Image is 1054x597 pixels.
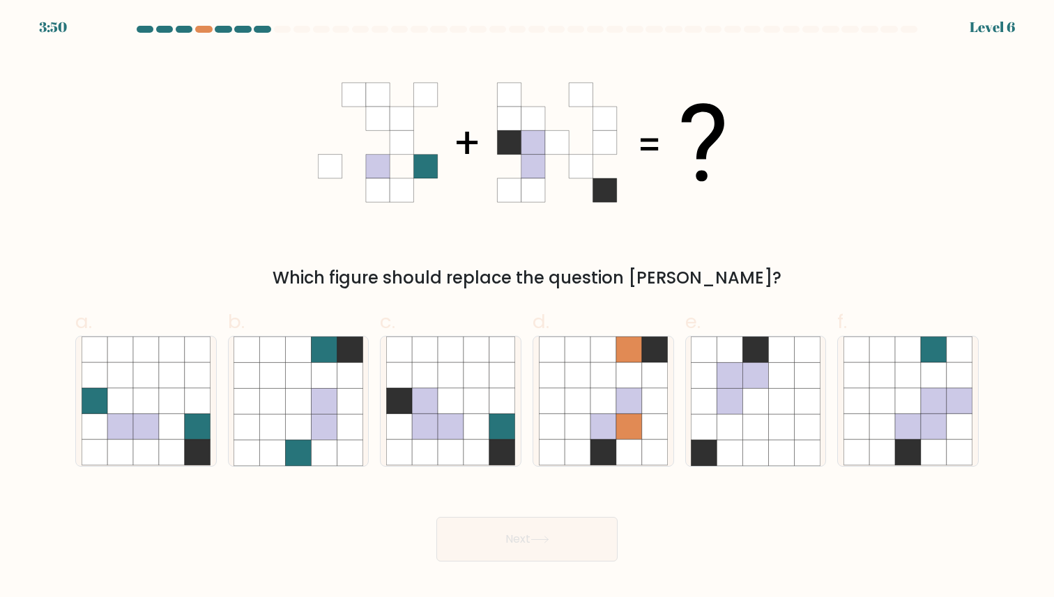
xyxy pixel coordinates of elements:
[685,308,701,335] span: e.
[533,308,549,335] span: d.
[380,308,395,335] span: c.
[84,265,970,290] div: Which figure should replace the question [PERSON_NAME]?
[837,308,847,335] span: f.
[75,308,92,335] span: a.
[436,517,618,561] button: Next
[39,17,67,38] div: 3:50
[228,308,245,335] span: b.
[970,17,1015,38] div: Level 6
